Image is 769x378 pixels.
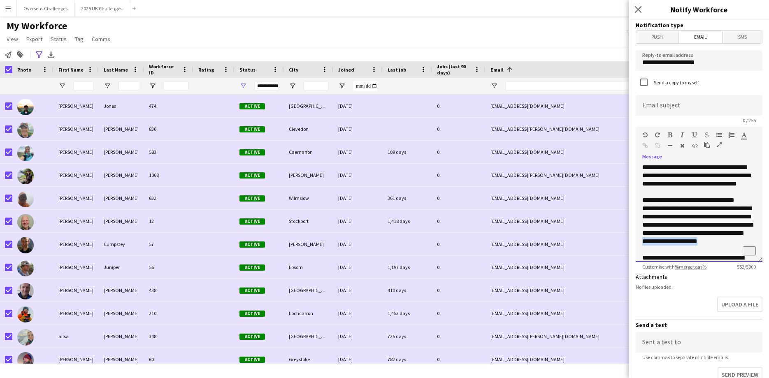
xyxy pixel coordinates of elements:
div: [DATE] [333,95,383,117]
a: Status [47,34,70,44]
div: 583 [144,141,193,163]
div: [PERSON_NAME] [99,279,144,301]
div: [EMAIL_ADDRESS][DOMAIN_NAME] [486,210,650,232]
div: [GEOGRAPHIC_DATA] [284,279,333,301]
button: Strikethrough [704,132,710,138]
input: Email Filter Input [505,81,645,91]
button: Overseas Challenges [17,0,74,16]
div: [GEOGRAPHIC_DATA] [284,95,333,117]
span: Active [239,218,265,225]
button: HTML Code [692,142,697,149]
div: [PERSON_NAME] [53,95,99,117]
div: 0 [432,233,486,255]
span: My Workforce [7,20,67,32]
div: Jones [99,95,144,117]
img: Andrew Cumpstey [17,237,34,253]
div: 836 [144,118,193,140]
button: Italic [679,132,685,138]
div: 410 days [383,279,432,301]
span: City [289,67,298,73]
button: 2025 UK Challenges [74,0,129,16]
div: [DATE] [333,118,383,140]
div: [PERSON_NAME] [53,302,99,325]
button: Underline [692,132,697,138]
div: 1068 [144,164,193,186]
div: [EMAIL_ADDRESS][DOMAIN_NAME] [486,95,650,117]
img: Brian Payne [17,122,34,138]
span: First Name [58,67,84,73]
button: Horizontal Line [667,142,673,149]
div: [PERSON_NAME] [53,256,99,278]
div: 60 [144,348,193,371]
span: Use commas to separate multiple emails. [636,354,736,360]
div: 0 [432,187,486,209]
div: 348 [144,325,193,348]
div: 0 [432,164,486,186]
app-action-btn: Notify workforce [3,50,13,60]
span: 552 / 5000 [730,264,762,270]
a: Export [23,34,46,44]
div: [PERSON_NAME] [53,118,99,140]
button: Open Filter Menu [104,82,111,90]
span: Active [239,149,265,155]
app-action-btn: Add to tag [15,50,25,60]
div: [PERSON_NAME] [99,348,144,371]
app-action-btn: Advanced filters [34,50,44,60]
span: Customise with [636,264,713,270]
button: Ordered List [729,132,734,138]
div: [EMAIL_ADDRESS][DOMAIN_NAME] [486,302,650,325]
div: [DATE] [333,233,383,255]
img: stuart smith [17,352,34,369]
div: 0 [432,210,486,232]
button: Undo [642,132,648,138]
button: Open Filter Menu [289,82,296,90]
span: Active [239,126,265,132]
span: Active [239,172,265,179]
div: Lochcarron [284,302,333,325]
button: Text Color [741,132,747,138]
span: Active [239,241,265,248]
div: [PERSON_NAME] [53,210,99,232]
div: [DATE] [333,256,383,278]
span: Active [239,195,265,202]
span: Photo [17,67,31,73]
input: First Name Filter Input [73,81,94,91]
span: Status [51,35,67,43]
div: 438 [144,279,193,301]
span: Jobs (last 90 days) [437,63,471,76]
div: Juniper [99,256,144,278]
div: [PERSON_NAME] [99,141,144,163]
img: Alan Dorward [17,283,34,299]
div: [EMAIL_ADDRESS][PERSON_NAME][DOMAIN_NAME] [486,164,650,186]
span: Email [679,31,723,43]
button: Unordered List [716,132,722,138]
div: [DATE] [333,187,383,209]
button: Redo [655,132,660,138]
div: To enrich screen reader interactions, please activate Accessibility in Grammarly extension settings [636,163,762,262]
app-action-btn: Export XLSX [46,50,56,60]
div: [EMAIL_ADDRESS][DOMAIN_NAME] [486,348,650,371]
input: City Filter Input [304,81,328,91]
div: 0 [432,118,486,140]
span: Active [239,357,265,363]
div: [EMAIL_ADDRESS][DOMAIN_NAME] [486,233,650,255]
h3: Send a test [636,321,762,329]
label: Send a copy to myself [652,79,699,86]
button: Open Filter Menu [490,82,498,90]
div: 725 days [383,325,432,348]
span: Rating [198,67,214,73]
button: Bold [667,132,673,138]
div: 1,197 days [383,256,432,278]
div: 12 [144,210,193,232]
button: Open Filter Menu [239,82,247,90]
div: [PERSON_NAME] [99,302,144,325]
div: 0 [432,141,486,163]
div: 474 [144,95,193,117]
div: [PERSON_NAME] [99,325,144,348]
span: Status [239,67,256,73]
div: [PERSON_NAME] [284,233,333,255]
span: Active [239,311,265,317]
div: ailsa [53,325,99,348]
input: Last Name Filter Input [118,81,139,91]
h3: Notify Workforce [629,4,769,15]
